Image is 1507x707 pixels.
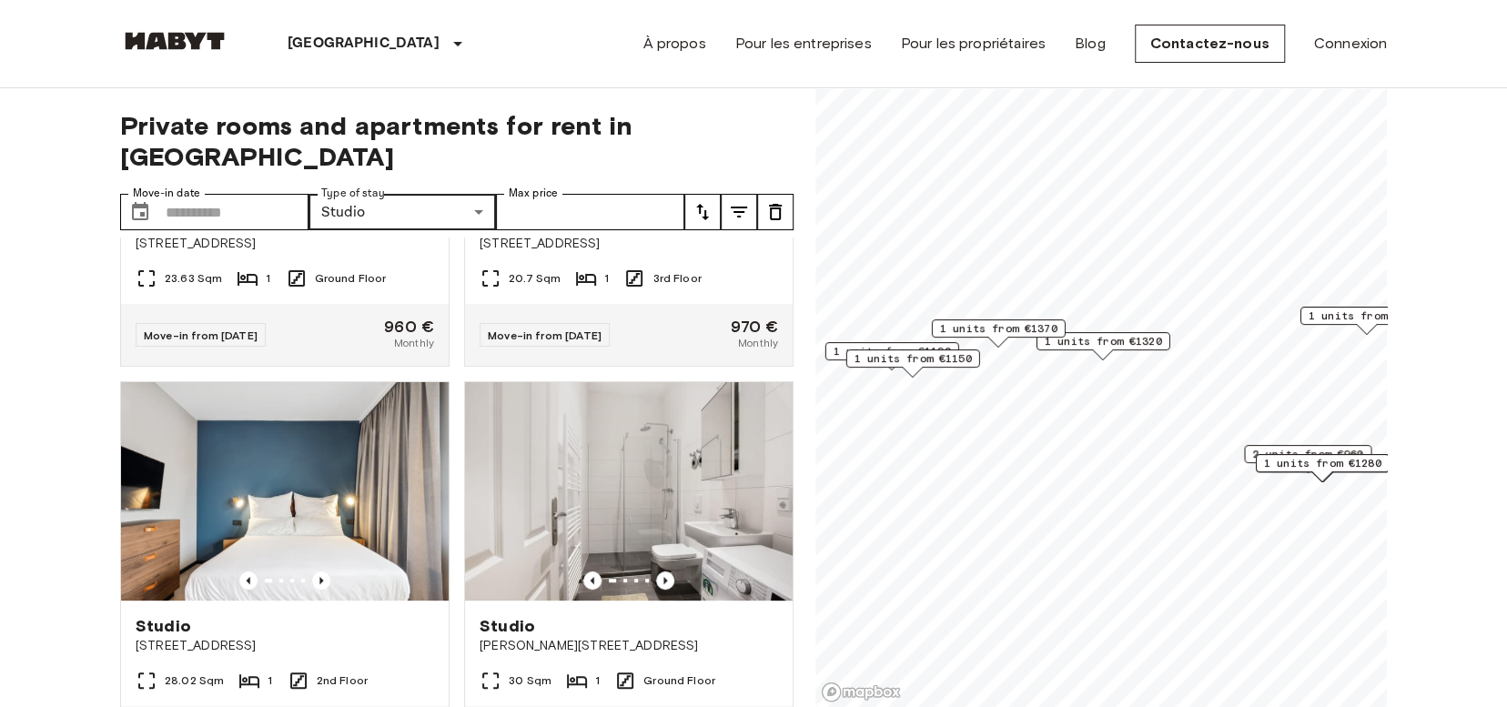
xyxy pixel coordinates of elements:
[735,33,872,55] a: Pour les entreprises
[465,382,793,601] img: Marketing picture of unit DE-01-047-001-01H
[133,186,200,201] label: Move-in date
[165,672,224,689] span: 28.02 Sqm
[855,350,972,367] span: 1 units from €1150
[136,615,191,637] span: Studio
[509,270,561,287] span: 20.7 Sqm
[1045,333,1162,349] span: 1 units from €1320
[122,194,158,230] button: Choose date
[121,382,449,601] img: Marketing picture of unit DE-01-480-215-01
[846,349,980,378] div: Map marker
[312,571,330,590] button: Previous image
[604,270,609,287] span: 1
[266,270,270,287] span: 1
[825,342,959,370] div: Map marker
[583,571,602,590] button: Previous image
[1037,332,1170,360] div: Map marker
[1314,33,1387,55] a: Connexion
[136,235,434,253] span: [STREET_ADDRESS]
[901,33,1046,55] a: Pour les propriétaires
[120,32,229,50] img: Habyt
[268,672,272,689] span: 1
[480,637,778,655] span: [PERSON_NAME][STREET_ADDRESS]
[652,270,701,287] span: 3rd Floor
[488,328,602,342] span: Move-in from [DATE]
[144,328,258,342] span: Move-in from [DATE]
[1309,308,1426,324] span: 1 units from €1100
[684,194,721,230] button: tune
[1135,25,1285,63] a: Contactez-nous
[288,33,440,55] p: [GEOGRAPHIC_DATA]
[731,318,778,335] span: 970 €
[1264,455,1381,471] span: 1 units from €1280
[642,33,705,55] a: À propos
[394,335,434,351] span: Monthly
[509,186,558,201] label: Max price
[821,682,901,702] a: Mapbox logo
[1256,454,1390,482] div: Map marker
[480,615,535,637] span: Studio
[317,672,368,689] span: 2nd Floor
[308,194,497,230] div: Studio
[757,194,794,230] button: tune
[1244,445,1371,473] div: Map marker
[940,320,1057,337] span: 1 units from €1370
[315,270,387,287] span: Ground Floor
[321,186,385,201] label: Type of stay
[738,335,778,351] span: Monthly
[1300,307,1434,335] div: Map marker
[595,672,600,689] span: 1
[721,194,757,230] button: tune
[120,110,794,172] span: Private rooms and apartments for rent in [GEOGRAPHIC_DATA]
[643,672,715,689] span: Ground Floor
[480,235,778,253] span: [STREET_ADDRESS]
[384,318,434,335] span: 960 €
[656,571,674,590] button: Previous image
[509,672,551,689] span: 30 Sqm
[1075,33,1106,55] a: Blog
[834,343,951,359] span: 1 units from €1190
[932,319,1066,348] div: Map marker
[239,571,258,590] button: Previous image
[165,270,222,287] span: 23.63 Sqm
[136,637,434,655] span: [STREET_ADDRESS]
[1252,446,1363,462] span: 2 units from €960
